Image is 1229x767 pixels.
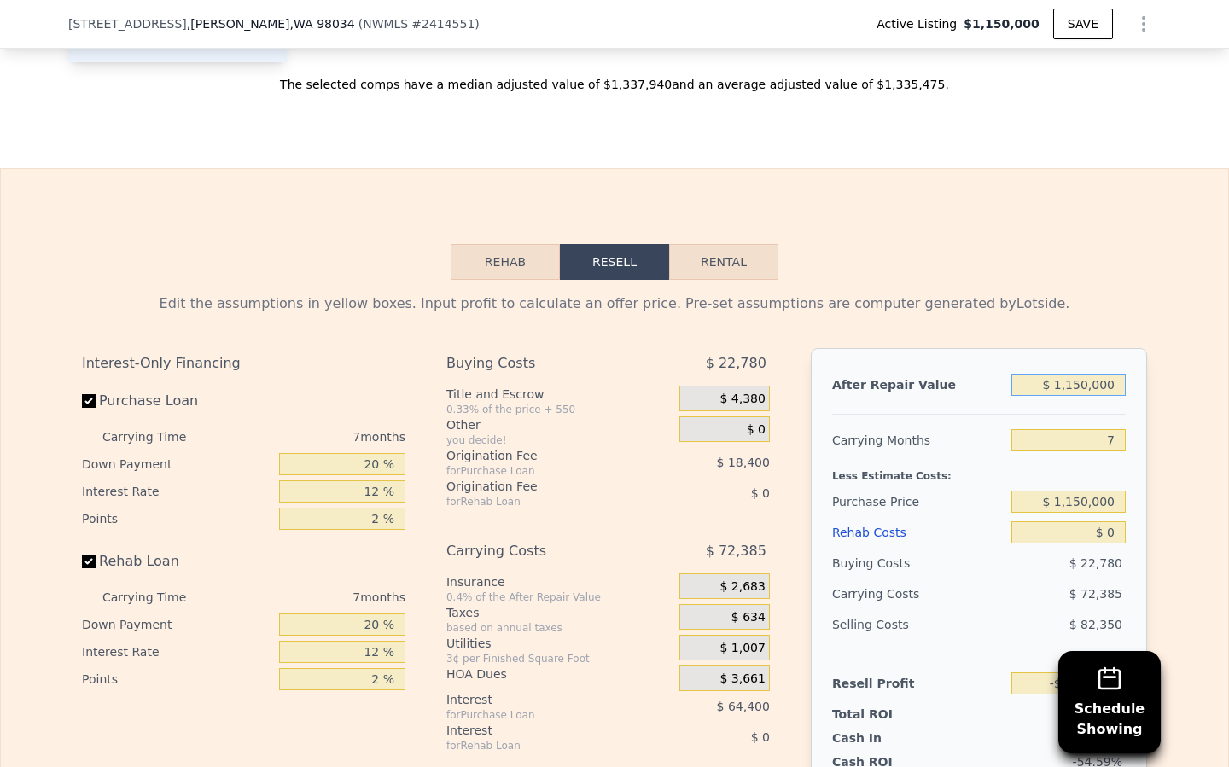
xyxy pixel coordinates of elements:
div: Origination Fee [446,478,637,495]
div: Carrying Costs [832,578,939,609]
span: # 2414551 [411,17,475,31]
div: Insurance [446,573,673,590]
span: , WA 98034 [290,17,355,31]
span: $ 634 [731,610,766,625]
div: Resell Profit [832,668,1005,699]
input: Purchase Loan [82,394,96,408]
div: you decide! [446,433,673,447]
div: Carrying Costs [446,536,637,567]
div: After Repair Value [832,369,1005,400]
span: $ 0 [751,486,770,500]
div: for Purchase Loan [446,464,637,478]
div: HOA Dues [446,665,673,683]
div: Title and Escrow [446,386,673,403]
span: [STREET_ADDRESS] [68,15,187,32]
div: Interest-Only Financing [82,348,405,379]
div: Interest [446,691,637,708]
div: Down Payment [82,611,272,638]
div: for Purchase Loan [446,708,637,722]
div: Interest Rate [82,478,272,505]
span: $ 22,780 [1069,556,1122,570]
button: Show Options [1127,7,1161,41]
div: Buying Costs [446,348,637,379]
div: Selling Costs [832,609,1005,640]
div: Interest Rate [82,638,272,665]
div: 7 months [220,423,405,450]
button: Resell [560,244,669,280]
div: 7 months [220,584,405,611]
div: 3¢ per Finished Square Foot [446,652,673,665]
label: Rehab Loan [82,546,272,577]
div: Carrying Time [102,584,213,611]
span: , [PERSON_NAME] [187,15,355,32]
div: Origination Fee [446,447,637,464]
button: SAVE [1053,9,1113,39]
div: Other [446,416,673,433]
button: Rehab [451,244,560,280]
div: for Rehab Loan [446,495,637,508]
div: 0.4% of the After Repair Value [446,590,673,604]
div: Interest [446,722,637,739]
span: $ 82,350 [1069,618,1122,631]
div: Down Payment [82,450,272,478]
span: NWMLS [363,17,408,31]
div: Carrying Months [832,425,1005,456]
span: $ 22,780 [706,348,766,379]
div: Points [82,665,272,693]
span: $ 0 [751,730,770,744]
div: Points [82,505,272,532]
span: $ 72,385 [706,536,766,567]
div: The selected comps have a median adjusted value of $1,337,940 and an average adjusted value of $1... [68,62,1161,93]
div: 0.33% of the price + 550 [446,403,673,416]
div: based on annual taxes [446,621,673,635]
div: Rehab Costs [832,517,1005,548]
span: $ 18,400 [717,456,770,469]
button: Rental [669,244,778,280]
button: ScheduleShowing [1058,651,1161,753]
div: Cash In [832,729,939,747]
div: ( ) [358,15,480,32]
span: $1,150,000 [964,15,1040,32]
span: $ 64,400 [717,700,770,713]
div: Utilities [446,635,673,652]
input: Rehab Loan [82,555,96,568]
span: $ 2,683 [719,579,765,595]
div: Purchase Price [832,486,1005,517]
div: Edit the assumptions in yellow boxes. Input profit to calculate an offer price. Pre-set assumptio... [82,293,1147,314]
span: Active Listing [877,15,964,32]
span: $ 72,385 [1069,587,1122,601]
label: Purchase Loan [82,386,272,416]
div: Taxes [446,604,673,621]
div: Total ROI [832,706,939,723]
div: Carrying Time [102,423,213,450]
span: $ 1,007 [719,641,765,656]
div: Less Estimate Costs: [832,456,1126,486]
span: $ 3,661 [719,671,765,687]
span: $ 0 [747,422,766,438]
span: $ 4,380 [719,392,765,407]
div: Buying Costs [832,548,1005,578]
div: for Rehab Loan [446,739,637,752]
